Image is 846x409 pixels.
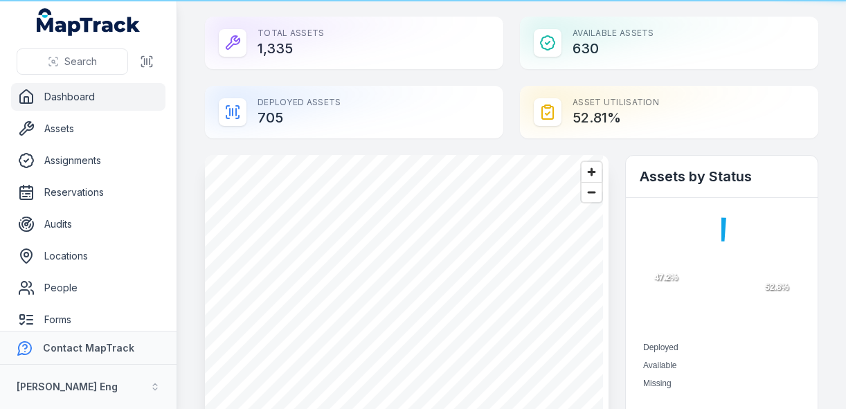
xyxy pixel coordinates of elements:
[11,115,165,143] a: Assets
[582,182,602,202] button: Zoom out
[640,167,804,186] h2: Assets by Status
[17,381,118,392] strong: [PERSON_NAME] Eng
[11,83,165,111] a: Dashboard
[582,162,602,182] button: Zoom in
[43,342,134,354] strong: Contact MapTrack
[643,343,678,352] span: Deployed
[11,274,165,302] a: People
[17,48,128,75] button: Search
[643,361,676,370] span: Available
[37,8,141,36] a: MapTrack
[11,242,165,270] a: Locations
[11,147,165,174] a: Assignments
[643,379,672,388] span: Missing
[64,55,97,69] span: Search
[11,306,165,334] a: Forms
[11,179,165,206] a: Reservations
[11,210,165,238] a: Audits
